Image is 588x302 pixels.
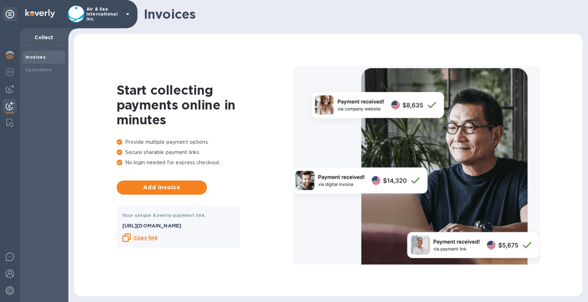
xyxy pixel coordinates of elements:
h1: Invoices [144,7,577,22]
b: Invoices [25,54,45,60]
img: Foreign exchange [6,68,14,76]
p: No login needed for express checkout. [117,159,293,166]
p: [URL][DOMAIN_NAME] [122,222,234,229]
p: Air & Sea International Inc. [86,7,122,22]
span: Add invoice [122,183,201,192]
p: Secure sharable payment links. [117,149,293,156]
b: Copy link [134,235,158,241]
b: Customers [25,67,52,72]
h1: Start collecting payments online in minutes [117,83,293,127]
p: Collect [25,34,63,41]
img: Logo [25,9,55,18]
p: Provide multiple payment options. [117,138,293,146]
div: Unpin categories [3,7,17,21]
button: Add invoice [117,180,207,195]
b: Your unique Koverly payment link [122,213,205,218]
